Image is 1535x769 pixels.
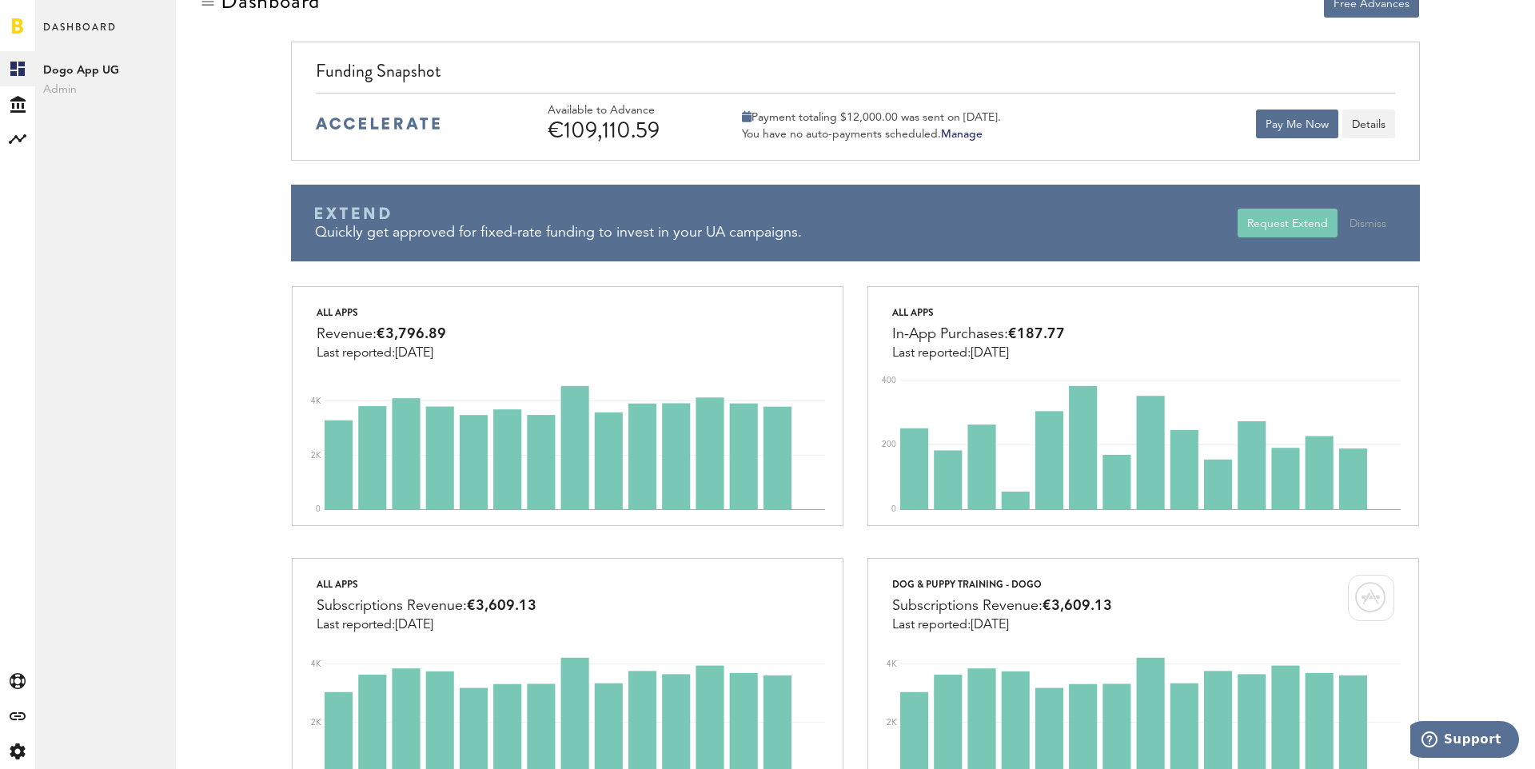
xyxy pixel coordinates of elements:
span: €187.77 [1008,327,1065,341]
div: €109,110.59 [548,118,700,143]
img: Braavo Extend [315,207,390,220]
span: Dogo App UG [43,61,168,80]
div: All apps [892,303,1065,322]
button: Dismiss [1340,209,1396,237]
div: Last reported: [892,618,1112,632]
text: 2K [311,452,321,460]
div: All apps [317,575,536,594]
div: Available to Advance [548,104,700,118]
div: Last reported: [317,346,446,361]
iframe: Opens a widget where you can find more information [1410,721,1519,761]
text: 4K [311,660,321,668]
div: Payment totaling $12,000.00 was sent on [DATE]. [742,110,1001,125]
text: 200 [882,440,896,448]
button: Details [1342,110,1395,138]
text: 0 [316,505,321,513]
div: All apps [317,303,446,322]
span: €3,609.13 [467,599,536,613]
span: Admin [43,80,168,99]
div: Subscriptions Revenue: [317,594,536,618]
div: Funding Snapshot [316,58,1394,93]
span: €3,796.89 [377,327,446,341]
text: 0 [891,505,896,513]
span: [DATE] [971,619,1009,632]
img: accelerate-medium-blue-logo.svg [316,118,440,129]
div: In-App Purchases: [892,322,1065,346]
text: 4K [887,660,897,668]
div: Last reported: [892,346,1065,361]
div: Last reported: [317,618,536,632]
span: Dashboard [43,18,117,51]
text: 2K [311,719,321,727]
div: Revenue: [317,322,446,346]
span: [DATE] [971,347,1009,360]
img: card-marketplace-itunes.svg [1348,575,1394,621]
button: Pay Me Now [1256,110,1338,138]
text: 4K [311,397,321,405]
span: €3,609.13 [1043,599,1112,613]
div: Quickly get approved for fixed-rate funding to invest in your UA campaigns. [315,223,1237,243]
button: Request Extend [1238,209,1338,237]
span: [DATE] [395,347,433,360]
span: [DATE] [395,619,433,632]
div: Dog & Puppy Training - Dogo [892,575,1112,594]
text: 400 [882,377,896,384]
a: Manage [941,129,983,140]
div: You have no auto-payments scheduled. [742,127,1001,141]
text: 2K [887,719,897,727]
div: Subscriptions Revenue: [892,594,1112,618]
